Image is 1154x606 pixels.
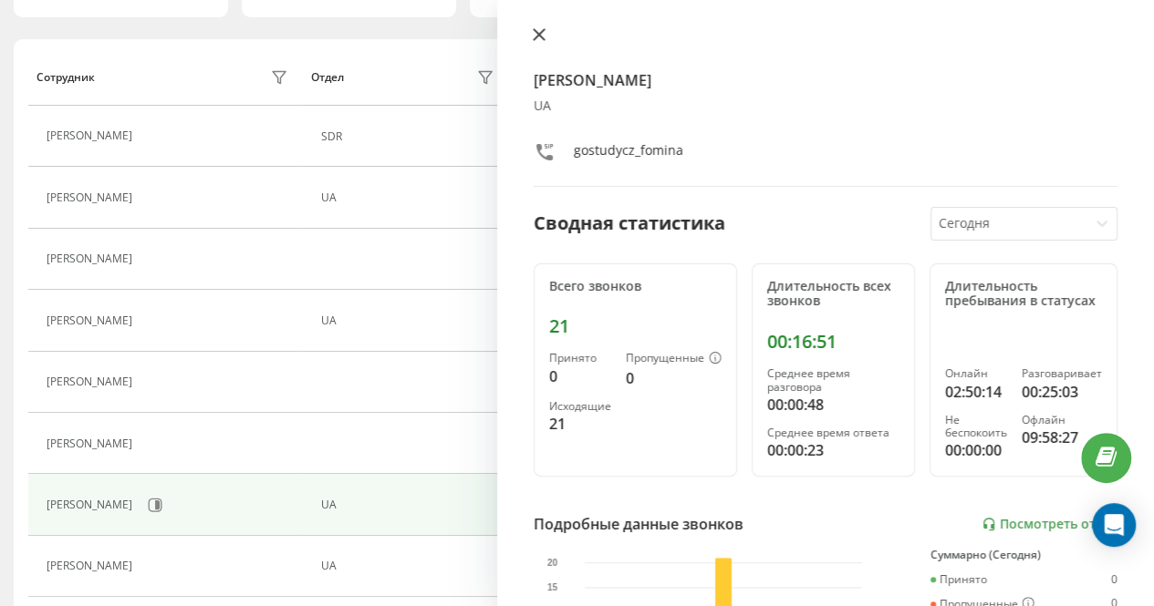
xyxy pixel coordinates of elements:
div: 0 [549,365,611,387]
div: Среднее время разговора [767,367,899,394]
div: Сводная статистика [534,210,725,237]
div: 21 [549,315,722,337]
div: Всего звонков [549,279,722,294]
text: 15 [547,582,558,592]
div: gostudycz_fomina [574,141,683,168]
a: Посмотреть отчет [982,517,1118,532]
div: [PERSON_NAME] [47,314,137,327]
div: Суммарно (Сегодня) [930,549,1118,561]
div: Среднее время ответа [767,426,899,439]
div: Подробные данные звонков [534,513,743,535]
div: Принято [930,573,987,586]
div: 0 [626,367,722,389]
div: 00:16:51 [767,331,899,353]
div: UA [321,191,499,204]
div: 00:25:03 [1022,381,1102,403]
div: Отдел [311,71,344,84]
div: [PERSON_NAME] [47,129,137,142]
div: [PERSON_NAME] [47,498,137,511]
div: 09:58:27 [1022,426,1102,448]
div: Офлайн [1022,414,1102,426]
div: [PERSON_NAME] [47,560,137,572]
div: UA [321,498,499,511]
div: UA [321,560,499,572]
div: Не беспокоить [945,414,1007,440]
div: [PERSON_NAME] [47,191,137,204]
div: Длительность всех звонков [767,279,899,310]
text: 20 [547,558,558,568]
div: [PERSON_NAME] [47,375,137,388]
div: [PERSON_NAME] [47,252,137,265]
div: UA [321,314,499,327]
div: 00:00:48 [767,394,899,416]
div: 00:00:23 [767,439,899,461]
div: 02:50:14 [945,381,1007,403]
div: Сотрудник [36,71,95,84]
div: 0 [1111,573,1118,586]
div: 21 [549,413,611,435]
div: Принято [549,352,611,365]
div: Open Intercom Messenger [1092,503,1136,547]
div: Длительность пребывания в статусах [945,279,1102,310]
div: Пропущенные [626,352,722,366]
div: UA [534,98,1118,114]
h4: [PERSON_NAME] [534,69,1118,91]
div: Онлайн [945,367,1007,380]
div: 00:00:00 [945,439,1007,461]
div: Разговаривает [1022,367,1102,380]
div: Исходящие [549,400,611,413]
div: [PERSON_NAME] [47,437,137,450]
div: SDR [321,130,499,143]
